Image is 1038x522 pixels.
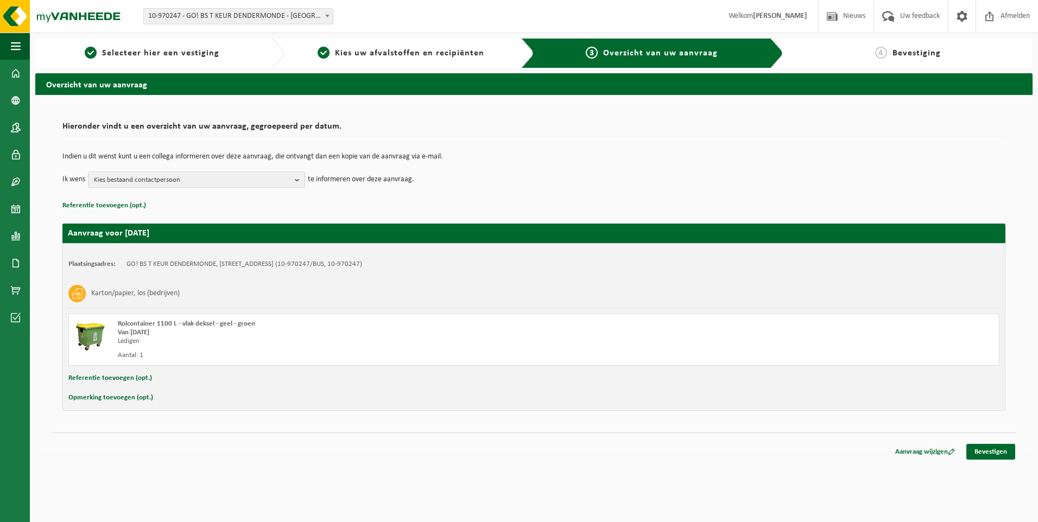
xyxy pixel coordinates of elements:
span: 4 [875,47,887,59]
a: Bevestigen [966,444,1015,460]
span: 2 [318,47,330,59]
img: WB-1100-HPE-GN-50.png [74,320,107,352]
span: 1 [85,47,97,59]
p: Ik wens [62,171,85,188]
iframe: chat widget [5,498,181,522]
a: Aanvraag wijzigen [887,444,963,460]
span: 10-970247 - GO! BS T KEUR DENDERMONDE - DENDERMONDE [143,8,333,24]
button: Opmerking toevoegen (opt.) [68,391,153,405]
span: Selecteer hier een vestiging [102,49,219,58]
div: Ledigen [118,337,578,346]
button: Referentie toevoegen (opt.) [68,371,152,385]
a: 2Kies uw afvalstoffen en recipiënten [290,47,512,60]
button: Kies bestaand contactpersoon [88,171,305,188]
h2: Overzicht van uw aanvraag [35,73,1033,94]
span: Bevestiging [893,49,941,58]
strong: [PERSON_NAME] [753,12,807,20]
h2: Hieronder vindt u een overzicht van uw aanvraag, gegroepeerd per datum. [62,122,1005,137]
span: Kies uw afvalstoffen en recipiënten [335,49,484,58]
span: Kies bestaand contactpersoon [94,172,290,188]
div: Aantal: 1 [118,351,578,360]
strong: Van [DATE] [118,329,149,336]
p: Indien u dit wenst kunt u een collega informeren over deze aanvraag, die ontvangt dan een kopie v... [62,153,1005,161]
span: 10-970247 - GO! BS T KEUR DENDERMONDE - DENDERMONDE [144,9,333,24]
span: 3 [586,47,598,59]
h3: Karton/papier, los (bedrijven) [91,285,180,302]
button: Referentie toevoegen (opt.) [62,199,146,213]
strong: Plaatsingsadres: [68,260,116,268]
span: Overzicht van uw aanvraag [603,49,718,58]
a: 1Selecteer hier een vestiging [41,47,263,60]
strong: Aanvraag voor [DATE] [68,229,149,238]
span: Rolcontainer 1100 L - vlak deksel - geel - groen [118,320,255,327]
td: GO! BS T KEUR DENDERMONDE, [STREET_ADDRESS] (10-970247/BUS, 10-970247) [126,260,362,269]
p: te informeren over deze aanvraag. [308,171,414,188]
